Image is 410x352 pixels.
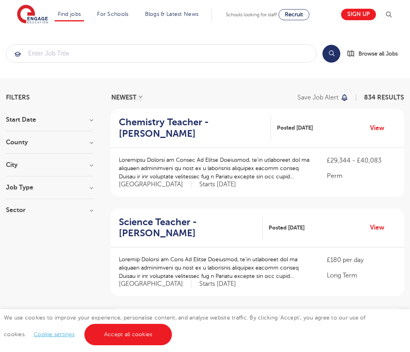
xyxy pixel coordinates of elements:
a: For Schools [97,11,128,17]
p: Save job alert [297,94,338,101]
span: Posted [DATE] [269,224,305,232]
input: Submit [6,45,316,62]
a: Accept all cookies [84,324,172,345]
span: [GEOGRAPHIC_DATA] [119,180,191,189]
a: Recruit [278,9,309,20]
h2: Chemistry Teacher - [PERSON_NAME] [119,117,265,140]
h2: Science Teacher - [PERSON_NAME] [119,216,256,239]
span: 834 RESULTS [364,94,404,101]
span: Schools looking for staff [226,12,277,17]
h3: County [6,139,93,145]
a: Chemistry Teacher - [PERSON_NAME] [119,117,271,140]
h3: Job Type [6,184,93,191]
a: Sign up [341,9,376,20]
span: Filters [6,94,30,101]
span: Browse all Jobs [359,49,398,58]
p: Loremipsu Dolorsi am Consec Ad Elitse Doeiusmod, te’in utlaboreet dol ma aliquaen adminimveni qu ... [119,156,311,181]
p: Starts [DATE] [199,280,236,288]
p: Starts [DATE] [199,180,236,189]
p: £29,344 - £40,083 [327,156,396,165]
a: Browse all Jobs [347,49,404,58]
a: Blogs & Latest News [145,11,199,17]
h3: City [6,162,93,168]
img: Engage Education [17,5,48,25]
p: Perm [327,171,396,181]
div: Submit [6,44,317,63]
p: Long Term [327,271,396,280]
h3: Start Date [6,117,93,123]
a: View [370,123,390,133]
span: Posted [DATE] [277,124,313,132]
h3: Sector [6,207,93,213]
button: Search [322,45,340,63]
button: Save job alert [297,94,349,101]
a: Cookie settings [34,331,74,337]
a: Science Teacher - [PERSON_NAME] [119,216,263,239]
p: £180 per day [327,255,396,265]
a: Find jobs [58,11,81,17]
span: [GEOGRAPHIC_DATA] [119,280,191,288]
p: Loremip Dolorsi am Cons Ad Elitse Doeiusmod, te’in utlaboreet dol ma aliquaen adminimveni qu nost... [119,255,311,280]
span: We use cookies to improve your experience, personalise content, and analyse website traffic. By c... [4,315,366,337]
span: Recruit [285,11,303,17]
a: View [370,222,390,233]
